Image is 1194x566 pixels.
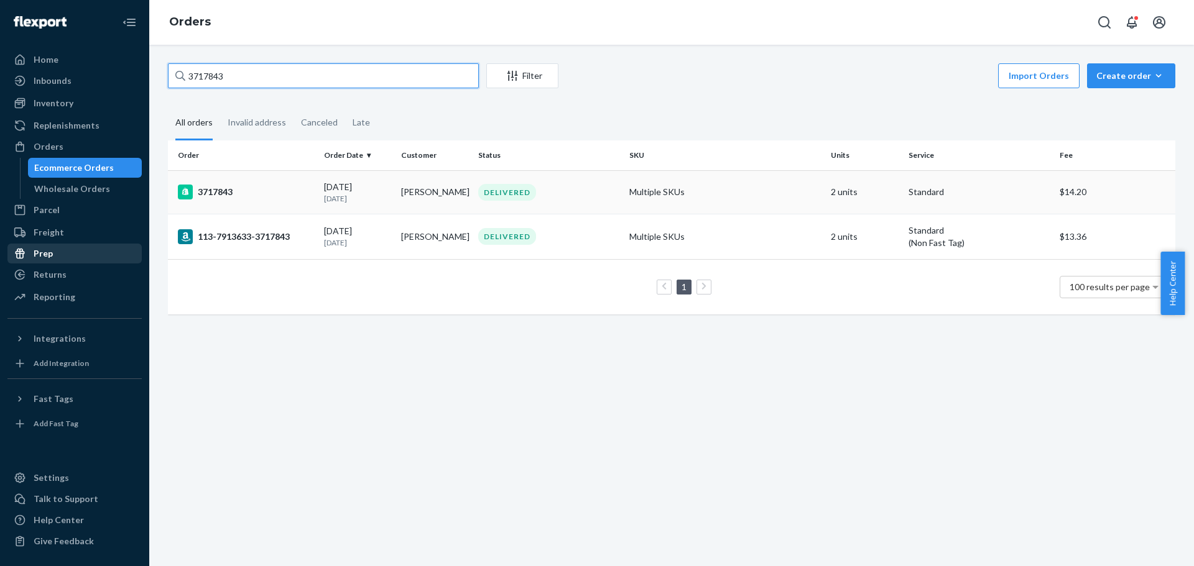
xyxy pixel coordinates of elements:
div: 3717843 [178,185,314,199]
td: $13.36 [1055,214,1175,259]
div: Replenishments [34,119,99,132]
div: Settings [34,472,69,484]
div: Inbounds [34,75,72,87]
div: (Non Fast Tag) [909,237,1050,249]
a: Settings [7,468,142,488]
div: Invalid address [228,106,286,139]
div: Add Fast Tag [34,418,78,429]
div: Filter [487,70,558,82]
a: Add Integration [7,354,142,373]
div: Add Integration [34,358,89,368]
a: Talk to Support [7,489,142,509]
div: DELIVERED [478,228,536,245]
th: Status [473,140,624,170]
a: Ecommerce Orders [28,158,142,178]
div: All orders [175,106,213,140]
div: DELIVERED [478,184,536,201]
a: Prep [7,244,142,263]
button: Open Search Box [1092,10,1117,35]
div: Late [353,106,370,139]
div: Freight [34,226,64,239]
p: Standard [909,224,1050,237]
button: Fast Tags [7,389,142,409]
span: 100 results per page [1070,281,1150,292]
button: Integrations [7,329,142,349]
div: Parcel [34,204,60,216]
th: Order [168,140,319,170]
a: Freight [7,222,142,242]
div: Canceled [301,106,338,139]
th: Units [826,140,903,170]
div: 113-7913633-3717843 [178,229,314,244]
button: Import Orders [998,63,1080,88]
th: Fee [1055,140,1175,170]
a: Returns [7,265,142,285]
div: [DATE] [324,181,391,204]
div: Help Center [34,514,84,526]
a: Inbounds [7,71,142,91]
button: Open account menu [1147,10,1172,35]
td: [PERSON_NAME] [396,170,473,214]
div: Prep [34,247,53,260]
a: Home [7,50,142,70]
p: [DATE] [324,237,391,248]
div: Home [34,53,58,66]
img: Flexport logo [14,16,67,29]
div: Wholesale Orders [34,183,110,195]
div: Give Feedback [34,535,94,547]
div: Orders [34,140,63,153]
div: Inventory [34,97,73,109]
button: Help Center [1160,252,1185,315]
button: Give Feedback [7,531,142,551]
td: Multiple SKUs [624,170,826,214]
div: Fast Tags [34,393,73,405]
td: $14.20 [1055,170,1175,214]
input: Search orders [168,63,479,88]
th: Service [904,140,1055,170]
button: Filter [486,63,558,88]
button: Open notifications [1119,10,1144,35]
a: Wholesale Orders [28,179,142,199]
div: Ecommerce Orders [34,162,114,174]
a: Orders [169,15,211,29]
button: Create order [1087,63,1175,88]
p: [DATE] [324,193,391,204]
a: Parcel [7,200,142,220]
div: Integrations [34,332,86,345]
a: Page 1 is your current page [679,281,689,292]
div: Returns [34,268,67,281]
td: [PERSON_NAME] [396,214,473,259]
div: Customer [401,150,468,160]
th: Order Date [319,140,396,170]
td: 2 units [826,170,903,214]
a: Orders [7,137,142,157]
a: Add Fast Tag [7,414,142,434]
a: Reporting [7,287,142,307]
div: Talk to Support [34,493,98,505]
div: Create order [1096,70,1166,82]
a: Inventory [7,93,142,113]
th: SKU [624,140,826,170]
p: Standard [909,186,1050,198]
ol: breadcrumbs [159,4,221,40]
a: Replenishments [7,116,142,135]
td: 2 units [826,214,903,259]
a: Help Center [7,510,142,530]
div: Reporting [34,291,75,303]
td: Multiple SKUs [624,214,826,259]
button: Close Navigation [117,10,142,35]
div: [DATE] [324,225,391,248]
